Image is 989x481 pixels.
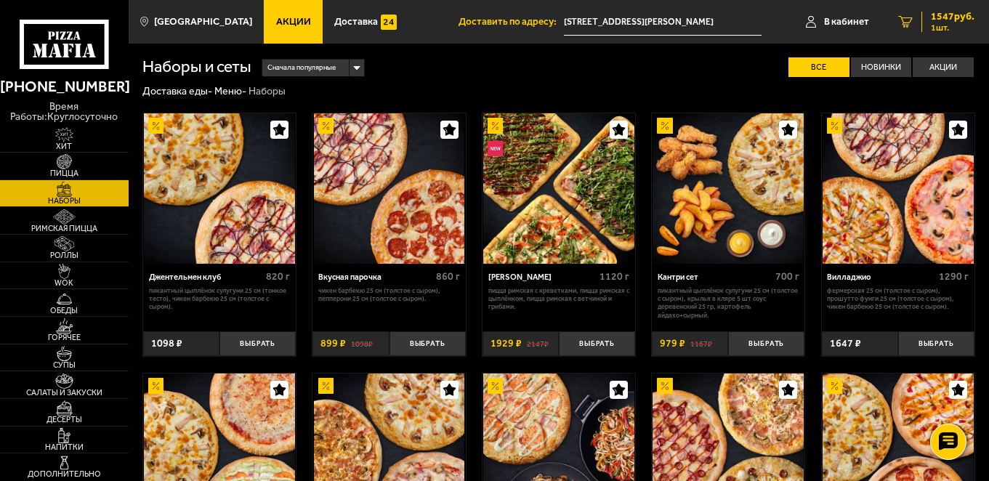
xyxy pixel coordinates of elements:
[318,378,334,393] img: Акционный
[898,331,974,357] button: Выбрать
[564,9,762,36] input: Ваш адрес доставки
[219,331,296,357] button: Выбрать
[653,113,804,264] img: Кантри сет
[913,57,974,77] label: Акции
[559,331,635,357] button: Выбрать
[851,57,912,77] label: Новинки
[151,339,182,349] span: 1098 ₽
[483,113,634,264] img: Мама Миа
[334,17,378,27] span: Доставка
[149,272,263,283] div: Джентельмен клуб
[827,286,969,311] p: Фермерская 25 см (толстое с сыром), Прошутто Фунги 25 см (толстое с сыром), Чикен Барбекю 25 см (...
[527,339,549,349] s: 2147 ₽
[314,113,465,264] img: Вкусная парочка
[142,85,212,97] a: Доставка еды-
[824,17,869,27] span: В кабинет
[249,85,286,98] div: Наборы
[657,378,672,393] img: Акционный
[143,113,296,264] a: АкционныйДжентельмен клуб
[154,17,252,27] span: [GEOGRAPHIC_DATA]
[389,331,466,357] button: Выбрать
[312,113,465,264] a: АкционныйВкусная парочка
[658,286,799,319] p: Пикантный цыплёнок сулугуни 25 см (толстое с сыром), крылья в кляре 5 шт соус деревенский 25 гр, ...
[939,270,969,283] span: 1290 г
[491,339,522,349] span: 1929 ₽
[142,59,251,76] h1: Наборы и сеты
[823,113,974,264] img: Вилладжио
[827,378,842,393] img: Акционный
[488,118,503,133] img: Акционный
[266,270,290,283] span: 820 г
[488,378,503,393] img: Акционный
[318,272,432,283] div: Вкусная парочка
[728,331,804,357] button: Выбрать
[822,113,974,264] a: АкционныйВилладжио
[600,270,629,283] span: 1120 г
[436,270,460,283] span: 860 г
[351,339,373,349] s: 1098 ₽
[483,113,635,264] a: АкционныйНовинкаМама Миа
[488,286,630,311] p: Пицца Римская с креветками, Пицца Римская с цыплёнком, Пицца Римская с ветчиной и грибами.
[488,272,597,283] div: [PERSON_NAME]
[276,17,311,27] span: Акции
[564,9,762,36] span: площадь Александра Невского, 2
[788,57,849,77] label: Все
[144,113,295,264] img: Джентельмен клуб
[148,378,164,393] img: Акционный
[830,339,861,349] span: 1647 ₽
[318,286,460,303] p: Чикен Барбекю 25 см (толстое с сыром), Пепперони 25 см (толстое с сыром).
[827,272,935,283] div: Вилладжио
[657,118,672,133] img: Акционный
[652,113,804,264] a: АкционныйКантри сет
[488,141,503,156] img: Новинка
[148,118,164,133] img: Акционный
[214,85,246,97] a: Меню-
[775,270,799,283] span: 700 г
[320,339,346,349] span: 899 ₽
[931,23,974,32] span: 1 шт.
[149,286,291,311] p: Пикантный цыплёнок сулугуни 25 см (тонкое тесто), Чикен Барбекю 25 см (толстое с сыром).
[827,118,842,133] img: Акционный
[459,17,564,27] span: Доставить по адресу:
[267,58,336,78] span: Сначала популярные
[931,12,974,22] span: 1547 руб.
[690,339,712,349] s: 1167 ₽
[660,339,685,349] span: 979 ₽
[318,118,334,133] img: Акционный
[381,15,396,30] img: 15daf4d41897b9f0e9f617042186c801.svg
[658,272,772,283] div: Кантри сет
